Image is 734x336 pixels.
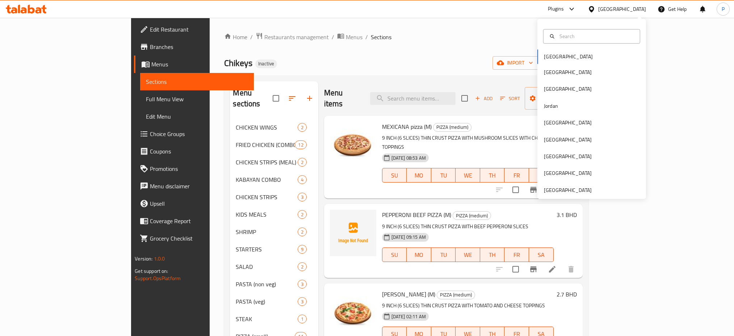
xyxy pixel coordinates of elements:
[134,38,254,56] a: Branches
[544,102,558,110] div: Jordan
[236,297,297,306] div: PASTA (veg)
[456,247,480,262] button: WE
[255,61,277,67] span: Inactive
[365,33,368,41] li: /
[134,212,254,230] a: Coverage Report
[134,143,254,160] a: Coupons
[298,176,306,183] span: 4
[230,275,318,293] div: PASTA (non veg)3
[434,170,453,181] span: TU
[298,210,307,219] div: items
[134,125,254,143] a: Choice Groups
[492,56,539,70] button: import
[230,293,318,310] div: PASTA (veg)3
[298,159,306,166] span: 2
[298,123,307,132] div: items
[480,168,505,183] button: TH
[134,230,254,247] a: Grocery Checklist
[146,95,248,103] span: Full Menu View
[298,280,307,288] div: items
[298,229,306,235] span: 2
[544,136,592,144] div: [GEOGRAPHIC_DATA]
[150,182,248,190] span: Menu disclaimer
[407,168,431,183] button: MO
[298,228,307,236] div: items
[382,289,435,300] span: [PERSON_NAME] (M)
[525,87,582,110] button: Manage items
[298,316,306,323] span: 1
[135,266,168,276] span: Get support on:
[230,153,318,171] div: CHICKEN STRIPS (MEAL)2
[295,140,306,149] div: items
[134,21,254,38] a: Edit Restaurant
[236,210,297,219] span: KIDS MEALS
[230,206,318,223] div: KIDS MEALS2
[255,60,277,68] div: Inactive
[236,140,295,149] div: FRIED CHICKEN (COMBO)
[437,291,475,299] span: PIZZA (medium)
[504,168,529,183] button: FR
[389,234,429,241] span: [DATE] 09:15 AM
[483,170,502,181] span: TH
[230,171,318,188] div: KABAYAN COMBO4
[529,168,554,183] button: SA
[453,212,491,220] span: PIZZA (medium)
[529,247,554,262] button: SA
[458,170,477,181] span: WE
[433,123,471,132] div: PIZZA (medium)
[135,254,152,263] span: Version:
[483,250,502,260] span: TH
[562,261,580,278] button: delete
[382,134,554,152] p: 9 INCH (6 SLICES) THIN CRUST PIZZA WITH MUSHROOM SLICES WITH CHEESE TOPPINGS
[236,280,297,288] div: PASTA (non veg)
[150,25,248,34] span: Edit Restaurant
[330,210,376,256] img: PEPPERONI BEEF PIZZA (M)
[140,90,254,108] a: Full Menu View
[298,124,306,131] span: 2
[410,250,428,260] span: MO
[557,210,577,220] h6: 3.1 BHD
[151,60,248,69] span: Menus
[557,289,577,299] h6: 2.7 BHD
[433,123,471,131] span: PIZZA (medium)
[544,152,592,160] div: [GEOGRAPHIC_DATA]
[150,217,248,225] span: Coverage Report
[598,5,646,13] div: [GEOGRAPHIC_DATA]
[236,175,297,184] span: KABAYAN COMBO
[330,122,376,168] img: MEXICANA pizza (M)
[236,193,297,201] span: CHICKEN STRIPS
[230,258,318,275] div: SALAD2
[140,73,254,90] a: Sections
[150,164,248,173] span: Promotions
[532,250,551,260] span: SA
[504,247,529,262] button: FR
[298,263,306,270] span: 2
[495,93,525,104] span: Sort items
[230,119,318,136] div: CHICKEN WINGS2
[298,193,307,201] div: items
[434,250,453,260] span: TU
[134,177,254,195] a: Menu disclaimer
[544,186,592,194] div: [GEOGRAPHIC_DATA]
[236,245,297,254] div: STARTERS
[134,195,254,212] a: Upsell
[508,262,523,277] span: Select to update
[301,90,318,107] button: Add section
[230,241,318,258] div: STARTERS9
[500,94,520,103] span: Sort
[472,93,495,104] button: Add
[298,281,306,288] span: 3
[236,123,297,132] span: CHICKEN WINGS
[298,245,307,254] div: items
[458,250,477,260] span: WE
[557,32,636,40] input: Search
[382,121,432,132] span: MEXICANA pizza (M)
[150,42,248,51] span: Branches
[146,77,248,86] span: Sections
[507,170,526,181] span: FR
[150,130,248,138] span: Choice Groups
[298,194,306,201] span: 3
